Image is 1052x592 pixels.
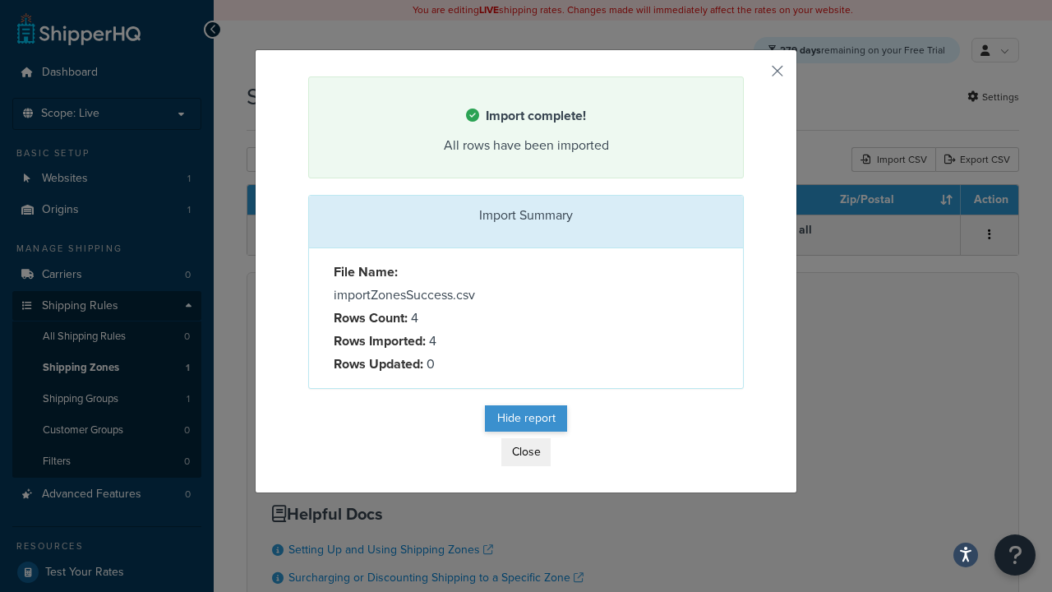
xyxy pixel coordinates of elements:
strong: Rows Imported: [334,331,426,350]
h4: Import complete! [330,106,722,126]
div: importZonesSuccess.csv 4 4 0 [321,261,526,376]
button: Hide report [485,405,567,432]
strong: Rows Count: [334,308,408,327]
strong: File Name: [334,262,398,281]
h3: Import Summary [321,208,731,223]
strong: Rows Updated: [334,354,423,373]
div: All rows have been imported [330,134,722,157]
button: Close [501,438,551,466]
